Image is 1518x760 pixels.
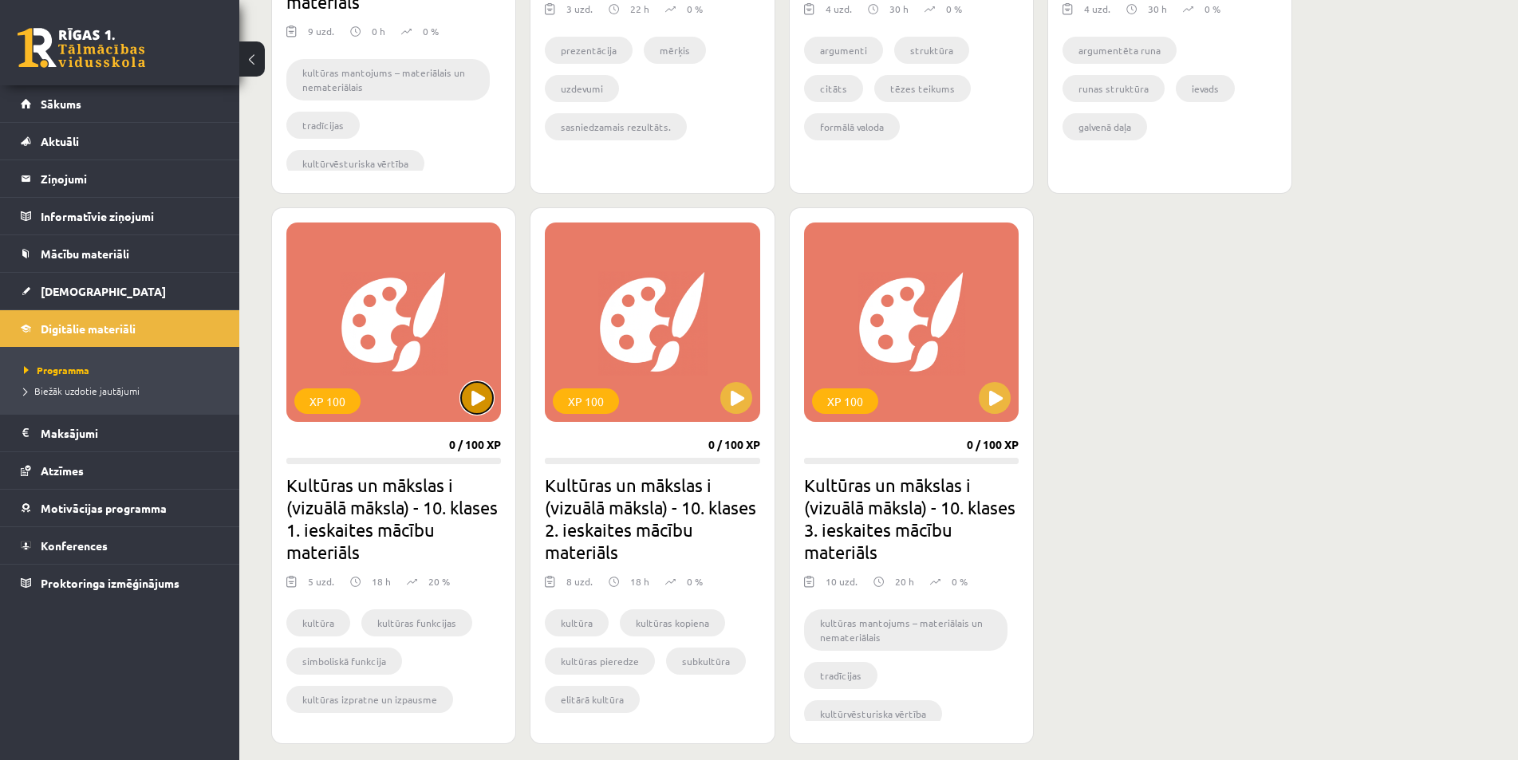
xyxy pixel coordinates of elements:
span: Aktuāli [41,134,79,148]
p: 18 h [630,574,649,589]
li: uzdevumi [545,75,619,102]
p: 22 h [630,2,649,16]
div: XP 100 [553,388,619,414]
p: 18 h [372,574,391,589]
li: runas struktūra [1063,75,1165,102]
a: Konferences [21,527,219,564]
li: kultūras mantojums – materiālais un nemateriālais [804,609,1007,651]
div: 5 uzd. [308,574,334,598]
div: 4 uzd. [1084,2,1110,26]
a: Biežāk uzdotie jautājumi [24,384,223,398]
span: Proktoringa izmēģinājums [41,576,179,590]
li: kultūras pieredze [545,648,655,675]
p: 0 % [952,574,968,589]
div: XP 100 [812,388,878,414]
li: sasniedzamais rezultāts. [545,113,687,140]
div: XP 100 [294,388,361,414]
legend: Maksājumi [41,415,219,451]
p: 0 % [423,24,439,38]
li: prezentācija [545,37,633,64]
div: 4 uzd. [826,2,852,26]
p: 0 % [946,2,962,16]
p: 20 h [895,574,914,589]
a: Mācību materiāli [21,235,219,272]
a: Proktoringa izmēģinājums [21,565,219,601]
p: 30 h [889,2,909,16]
li: kultūras kopiena [620,609,725,636]
li: argumentēta runa [1063,37,1177,64]
a: Aktuāli [21,123,219,159]
li: kultūras izpratne un izpausme [286,686,453,713]
li: tradīcijas [804,662,877,689]
span: Biežāk uzdotie jautājumi [24,384,140,397]
li: kultūras funkcijas [361,609,472,636]
li: kultūra [545,609,609,636]
h2: Kultūras un mākslas i (vizuālā māksla) - 10. klases 3. ieskaites mācību materiāls [804,474,1019,563]
legend: Informatīvie ziņojumi [41,198,219,234]
div: 8 uzd. [566,574,593,598]
h2: Kultūras un mākslas i (vizuālā māksla) - 10. klases 1. ieskaites mācību materiāls [286,474,501,563]
li: argumenti [804,37,883,64]
a: Informatīvie ziņojumi [21,198,219,234]
li: kultūras mantojums – materiālais un nemateriālais [286,59,490,100]
p: 30 h [1148,2,1167,16]
li: elitārā kultūra [545,686,640,713]
li: mērķis [644,37,706,64]
li: kultūrvēsturiska vērtība [286,150,424,177]
li: subkultūra [666,648,746,675]
p: 20 % [428,574,450,589]
span: Mācību materiāli [41,246,129,261]
span: Konferences [41,538,108,553]
a: Programma [24,363,223,377]
a: Rīgas 1. Tālmācības vidusskola [18,28,145,68]
a: Digitālie materiāli [21,310,219,347]
div: 10 uzd. [826,574,858,598]
a: Sākums [21,85,219,122]
li: tēzes teikums [874,75,971,102]
a: [DEMOGRAPHIC_DATA] [21,273,219,309]
div: 9 uzd. [308,24,334,48]
a: Ziņojumi [21,160,219,197]
a: Maksājumi [21,415,219,451]
p: 0 % [1205,2,1220,16]
li: simboliskā funkcija [286,648,402,675]
span: Digitālie materiāli [41,321,136,336]
li: kultūrvēsturiska vērtība [804,700,942,727]
span: [DEMOGRAPHIC_DATA] [41,284,166,298]
li: struktūra [894,37,969,64]
span: Programma [24,364,89,376]
li: formālā valoda [804,113,900,140]
span: Motivācijas programma [41,501,167,515]
li: galvenā daļa [1063,113,1147,140]
a: Atzīmes [21,452,219,489]
li: citāts [804,75,863,102]
h2: Kultūras un mākslas i (vizuālā māksla) - 10. klases 2. ieskaites mācību materiāls [545,474,759,563]
p: 0 % [687,2,703,16]
span: Sākums [41,96,81,111]
li: ievads [1176,75,1235,102]
a: Motivācijas programma [21,490,219,526]
span: Atzīmes [41,463,84,478]
legend: Ziņojumi [41,160,219,197]
div: 3 uzd. [566,2,593,26]
li: tradīcijas [286,112,360,139]
li: kultūra [286,609,350,636]
p: 0 h [372,24,385,38]
p: 0 % [687,574,703,589]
